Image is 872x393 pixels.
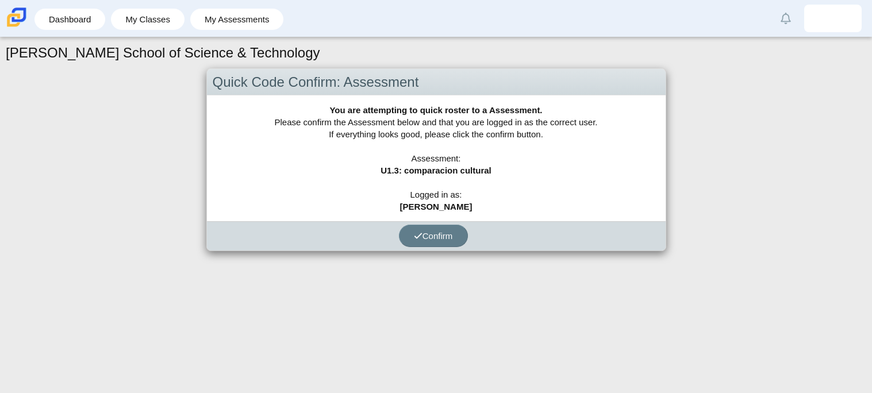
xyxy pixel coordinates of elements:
a: Alerts [773,6,798,31]
a: My Classes [117,9,179,30]
button: Confirm [399,225,468,247]
img: yazmin.delgado.gTGdMF [824,9,842,28]
a: yazmin.delgado.gTGdMF [804,5,862,32]
b: U1.3: comparacion cultural [381,165,491,175]
a: Dashboard [40,9,99,30]
div: Quick Code Confirm: Assessment [207,69,666,96]
h1: [PERSON_NAME] School of Science & Technology [6,43,320,63]
b: [PERSON_NAME] [400,202,473,211]
b: You are attempting to quick roster to a Assessment. [329,105,542,115]
a: Carmen School of Science & Technology [5,21,29,31]
span: Confirm [414,231,453,241]
img: Carmen School of Science & Technology [5,5,29,29]
a: My Assessments [196,9,278,30]
div: Please confirm the Assessment below and that you are logged in as the correct user. If everything... [207,95,666,221]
